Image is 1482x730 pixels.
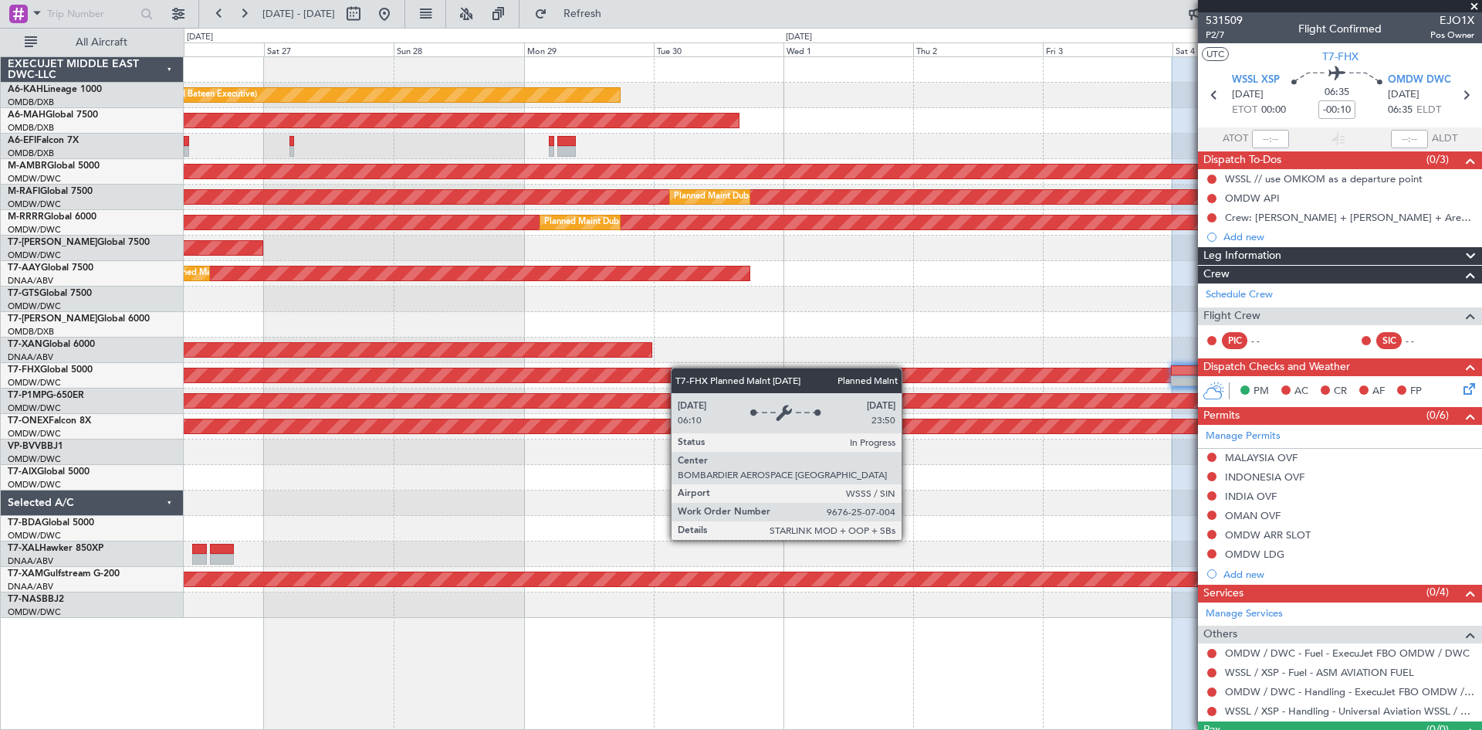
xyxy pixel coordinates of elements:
[8,544,39,553] span: T7-XAL
[394,42,523,56] div: Sun 28
[8,110,46,120] span: A6-MAH
[1225,211,1474,224] div: Crew: [PERSON_NAME] + [PERSON_NAME] + Areeda
[524,42,654,56] div: Mon 29
[187,31,213,44] div: [DATE]
[8,289,92,298] a: T7-GTSGlobal 7500
[1298,21,1382,37] div: Flight Confirmed
[1334,384,1347,399] span: CR
[550,8,615,19] span: Refresh
[8,340,42,349] span: T7-XAN
[8,212,96,222] a: M-RRRRGlobal 6000
[8,442,63,451] a: VP-BVVBBJ1
[8,314,150,324] a: T7-[PERSON_NAME]Global 6000
[8,544,103,553] a: T7-XALHawker 850XP
[1203,358,1350,376] span: Dispatch Checks and Weather
[8,199,61,210] a: OMDW/DWC
[913,42,1043,56] div: Thu 2
[1203,585,1243,603] span: Services
[8,275,53,287] a: DNAA/ABV
[8,136,36,145] span: A6-EFI
[8,161,100,171] a: M-AMBRGlobal 5000
[8,391,46,400] span: T7-P1MP
[8,467,37,477] span: T7-AIX
[1203,307,1260,325] span: Flight Crew
[1225,647,1470,660] a: OMDW / DWC - Fuel - ExecuJet FBO OMDW / DWC
[17,30,167,55] button: All Aircraft
[544,211,696,234] div: Planned Maint Dubai (Al Maktoum Intl)
[1206,29,1243,42] span: P2/7
[1203,407,1240,425] span: Permits
[1225,548,1284,561] div: OMDW LDG
[1426,407,1449,423] span: (0/6)
[1232,103,1257,118] span: ETOT
[8,467,90,477] a: T7-AIXGlobal 5000
[8,97,54,108] a: OMDB/DXB
[8,161,47,171] span: M-AMBR
[8,391,84,400] a: T7-P1MPG-650ER
[1388,103,1413,118] span: 06:35
[783,42,913,56] div: Wed 1
[1432,131,1457,147] span: ALDT
[1225,470,1304,484] div: INDONESIA OVF
[1206,12,1243,29] span: 531509
[786,31,812,44] div: [DATE]
[1430,29,1474,42] span: Pos Owner
[8,187,40,196] span: M-RAFI
[8,212,44,222] span: M-RRRR
[1225,172,1423,185] div: WSSL // use OMKOM as a departure point
[1222,332,1247,349] div: PIC
[1376,332,1402,349] div: SIC
[8,442,41,451] span: VP-BVV
[8,377,61,389] a: OMDW/DWC
[1388,87,1419,103] span: [DATE]
[40,37,163,48] span: All Aircraft
[8,569,43,579] span: T7-XAM
[1322,49,1358,65] span: T7-FHX
[1223,230,1474,243] div: Add new
[1223,131,1248,147] span: ATOT
[1251,334,1286,348] div: - -
[134,42,264,56] div: Fri 26
[8,326,54,338] a: OMDB/DXB
[8,340,95,349] a: T7-XANGlobal 6000
[8,224,61,236] a: OMDW/DWC
[1252,130,1289,148] input: --:--
[1225,509,1281,522] div: OMAN OVF
[8,314,97,324] span: T7-[PERSON_NAME]
[1372,384,1385,399] span: AF
[8,122,54,134] a: OMDB/DXB
[8,110,98,120] a: A6-MAHGlobal 7500
[47,2,136,25] input: Trip Number
[1225,705,1474,718] a: WSSL / XSP - Handling - Universal Aviation WSSL / XSP
[8,606,61,618] a: OMDW/DWC
[8,402,61,414] a: OMDW/DWC
[8,518,94,528] a: T7-BDAGlobal 5000
[1202,47,1229,61] button: UTC
[8,263,41,273] span: T7-AAY
[8,530,61,542] a: OMDW/DWC
[8,85,43,94] span: A6-KAH
[1294,384,1308,399] span: AC
[1388,73,1451,88] span: OMDW DWC
[8,173,61,185] a: OMDW/DWC
[1043,42,1172,56] div: Fri 3
[262,7,335,21] span: [DATE] - [DATE]
[1406,334,1440,348] div: - -
[1254,384,1269,399] span: PM
[1206,429,1281,444] a: Manage Permits
[1223,568,1474,581] div: Add new
[8,300,61,312] a: OMDW/DWC
[1225,490,1277,503] div: INDIA OVF
[8,416,49,426] span: T7-ONEX
[1203,247,1281,265] span: Leg Information
[1410,384,1422,399] span: FP
[527,2,620,26] button: Refresh
[1430,12,1474,29] span: EJO1X
[1206,606,1283,622] a: Manage Services
[264,42,394,56] div: Sat 27
[8,595,64,604] a: T7-NASBBJ2
[8,351,53,363] a: DNAA/ABV
[8,148,54,159] a: OMDB/DXB
[8,428,61,440] a: OMDW/DWC
[654,42,783,56] div: Tue 30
